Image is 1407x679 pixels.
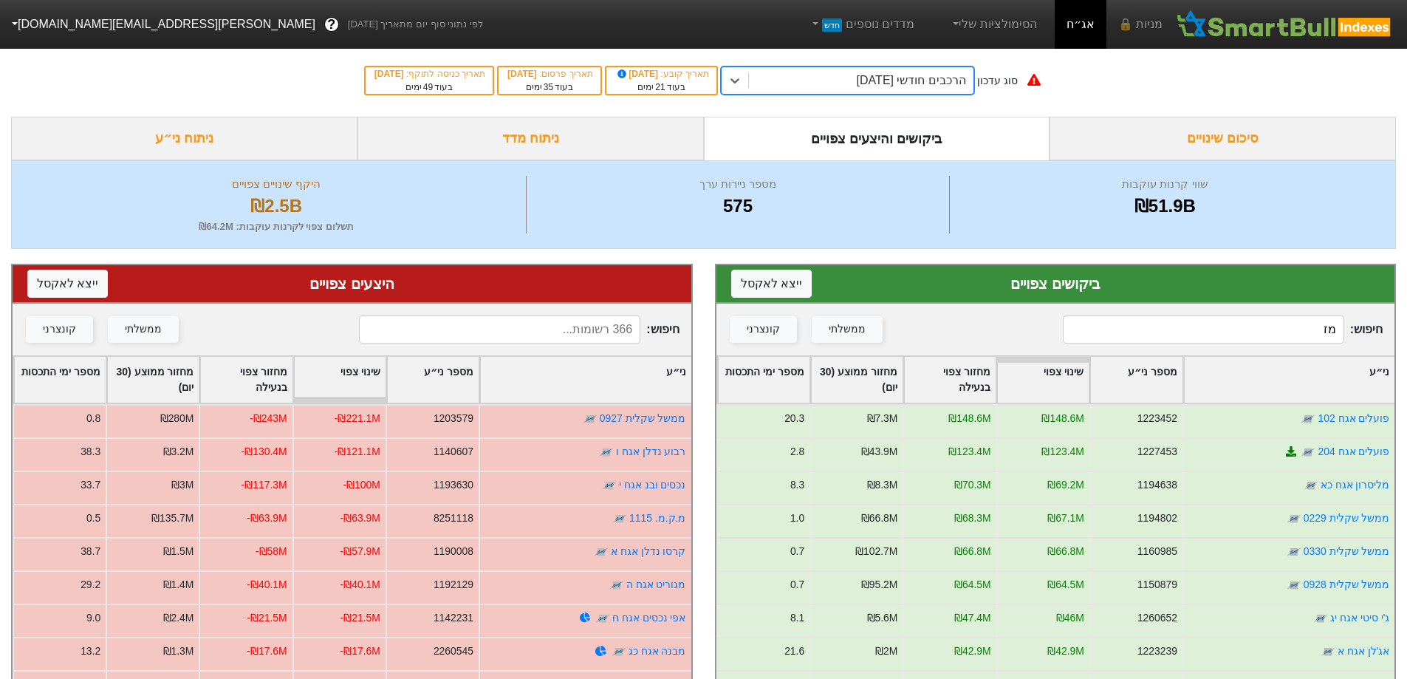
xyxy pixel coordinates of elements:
div: 0.7 [790,544,804,559]
div: סיכום שינויים [1050,117,1396,160]
img: tase link [1303,478,1318,493]
button: ממשלתי [812,316,883,343]
img: tase link [1301,445,1315,460]
a: ג'י סיטי אגח יג [1330,612,1389,624]
div: 1190008 [434,544,473,559]
div: -₪117.3M [242,477,287,493]
button: קונצרני [26,316,93,343]
div: ₪64.5M [1047,577,1084,593]
span: [DATE] [374,69,406,79]
button: ייצא לאקסל [27,270,108,298]
a: רבוע נדלן אגח ו [616,446,686,457]
span: 21 [655,82,665,92]
div: ₪7.3M [866,411,897,426]
a: מגוריט אגח ה [626,579,686,590]
div: -₪17.6M [340,644,380,659]
div: Toggle SortBy [1184,357,1394,403]
div: 8.3 [790,477,804,493]
a: מליסרון אגח כא [1320,479,1389,491]
img: tase link [599,445,614,460]
a: מ.ק.מ. 1115 [629,512,685,524]
div: -₪21.5M [340,610,380,626]
div: ממשלתי [829,321,866,338]
div: 0.7 [790,577,804,593]
div: 8251118 [434,511,473,526]
div: -₪243M [250,411,287,426]
div: 1.0 [790,511,804,526]
div: 1150879 [1137,577,1177,593]
div: ₪66.8M [954,544,990,559]
div: ₪102.7M [855,544,897,559]
div: 0.5 [86,511,100,526]
div: Toggle SortBy [904,357,996,403]
span: חיפוש : [1063,315,1383,344]
div: 1142231 [434,610,473,626]
div: בעוד ימים [614,81,709,94]
div: סוג עדכון [977,73,1018,89]
div: -₪130.4M [242,444,287,460]
img: tase link [583,412,598,426]
div: 1194638 [1137,477,1177,493]
div: ביקושים והיצעים צפויים [704,117,1050,160]
div: Toggle SortBy [107,357,199,403]
span: חיפוש : [359,315,679,344]
a: אפי נכסים אגח ח [612,612,686,624]
div: Toggle SortBy [387,357,479,403]
div: -₪21.5M [247,610,287,626]
div: ₪68.3M [954,511,990,526]
div: Toggle SortBy [14,357,106,403]
div: 21.6 [784,644,804,659]
div: ₪70.3M [954,477,990,493]
input: 366 רשומות... [359,315,640,344]
div: ממשלתי [125,321,162,338]
a: ממשל שקלית 0330 [1303,545,1389,557]
a: פועלים אגח 204 [1318,446,1389,457]
img: tase link [1286,511,1301,526]
div: 2.8 [790,444,804,460]
div: ₪123.4M [1041,444,1084,460]
div: ₪51.9B [954,193,1377,219]
div: -₪40.1M [340,577,380,593]
div: Toggle SortBy [718,357,809,403]
div: ₪3.2M [163,444,194,460]
div: Toggle SortBy [997,357,1089,403]
div: ₪67.1M [1047,511,1084,526]
div: ₪95.2M [860,577,897,593]
img: tase link [612,644,626,659]
div: היקף שינויים צפויים [30,176,522,193]
div: -₪121.1M [335,444,380,460]
div: ₪5.6M [866,610,897,626]
div: מספר ניירות ערך [530,176,945,193]
img: tase link [609,578,624,593]
div: -₪17.6M [247,644,287,659]
div: ביקושים צפויים [731,273,1380,295]
div: Toggle SortBy [200,357,292,403]
div: 38.3 [81,444,100,460]
div: 8.1 [790,610,804,626]
div: 1194802 [1137,511,1177,526]
div: שווי קרנות עוקבות [954,176,1377,193]
img: tase link [602,478,617,493]
div: ₪148.6M [1041,411,1084,426]
div: Toggle SortBy [1090,357,1182,403]
button: ייצא לאקסל [731,270,812,298]
div: ₪280M [160,411,194,426]
div: ₪42.9M [1047,644,1084,659]
div: 1160985 [1137,544,1177,559]
div: הרכבים חודשי [DATE] [857,72,966,89]
img: tase link [1320,644,1335,659]
div: -₪100M [343,477,380,493]
a: מבנה אגח כג [629,645,686,657]
div: -₪221.1M [335,411,380,426]
div: בעוד ימים [373,81,485,94]
div: ₪1.3M [163,644,194,659]
div: 20.3 [784,411,804,426]
span: חדש [822,18,842,32]
div: תאריך קובע : [614,67,709,81]
div: -₪58M [256,544,287,559]
span: [DATE] [507,69,539,79]
div: ₪2M [875,644,897,659]
span: לפי נתוני סוף יום מתאריך [DATE] [348,17,483,32]
div: 29.2 [81,577,100,593]
div: ₪43.9M [860,444,897,460]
